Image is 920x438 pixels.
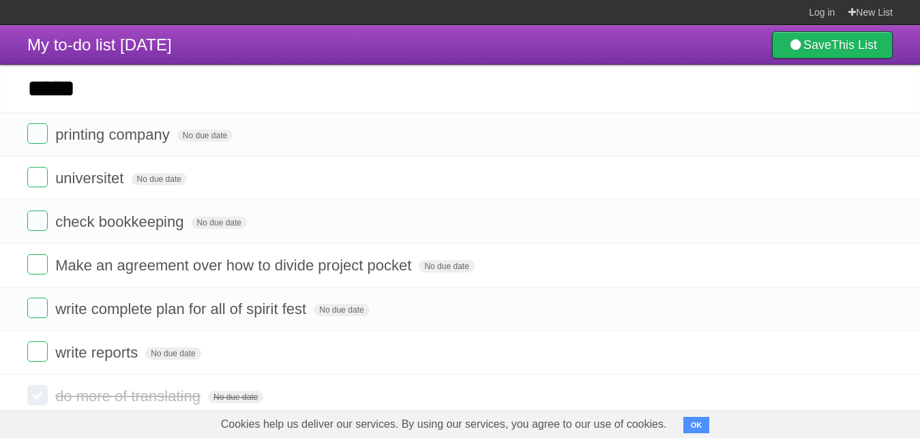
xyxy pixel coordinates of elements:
span: No due date [177,129,233,142]
label: Done [27,298,48,318]
span: printing company [55,126,173,143]
span: universitet [55,170,127,187]
button: OK [683,417,710,433]
b: This List [831,38,877,52]
span: No due date [314,304,369,316]
span: write reports [55,344,141,361]
span: No due date [419,260,474,272]
span: My to-do list [DATE] [27,35,172,54]
label: Done [27,385,48,405]
label: Done [27,123,48,144]
a: SaveThis List [772,31,893,59]
label: Done [27,210,48,231]
span: No due date [208,391,263,403]
label: Done [27,167,48,187]
span: check bookkeeping [55,213,187,230]
span: Make an agreement over how to divide project pocket [55,257,415,274]
span: do more of translating [55,388,204,405]
label: Done [27,254,48,275]
span: No due date [145,347,201,360]
span: Cookies help us deliver our services. By using our services, you agree to our use of cookies. [207,411,681,438]
span: No due date [192,217,247,229]
span: write complete plan for all of spirit fest [55,300,310,317]
label: Done [27,341,48,362]
span: No due date [132,173,187,185]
